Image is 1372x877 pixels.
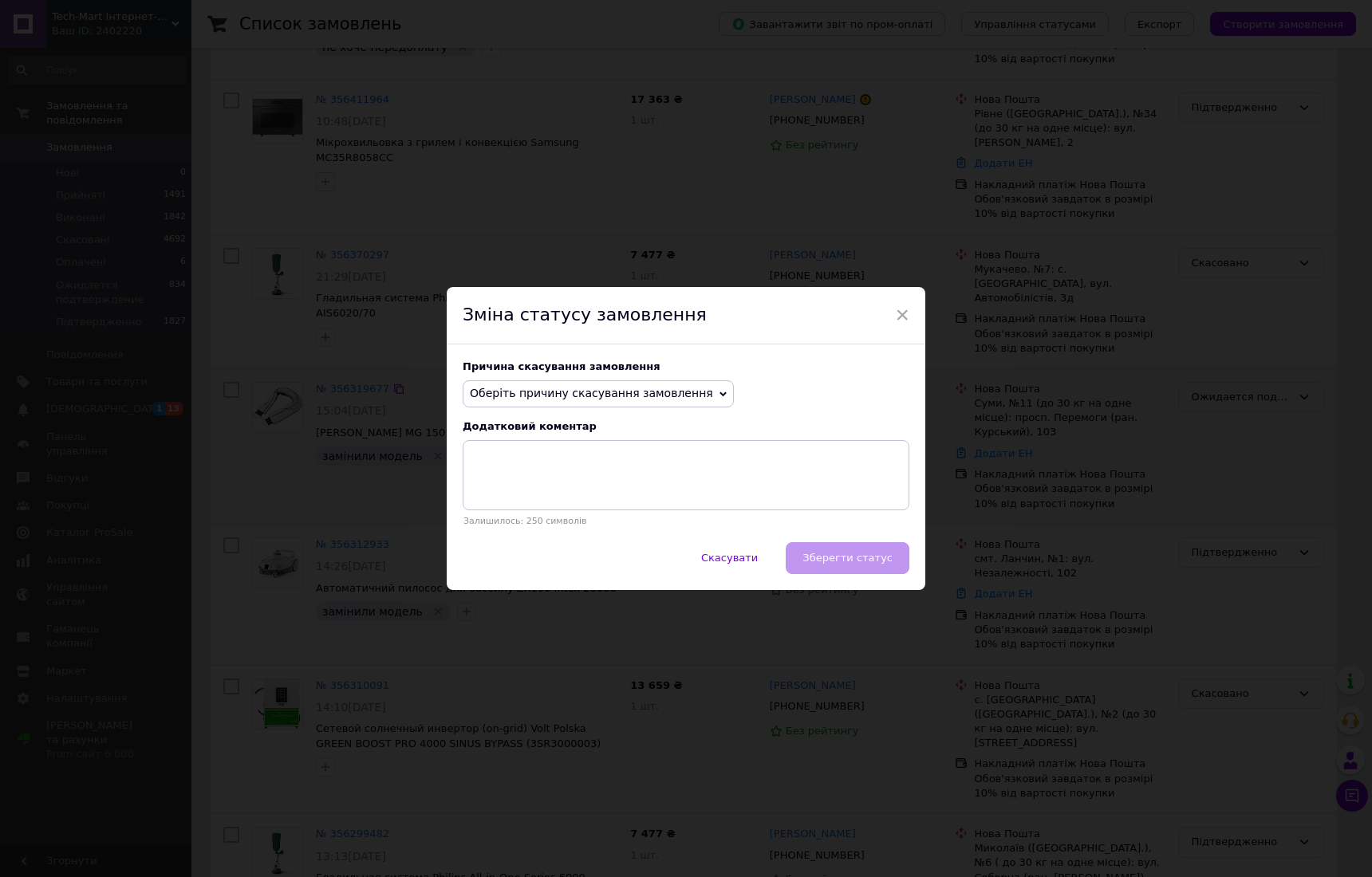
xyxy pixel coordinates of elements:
div: Додатковий коментар [463,420,909,432]
p: Залишилось: 250 символів [463,516,909,526]
div: Зміна статусу замовлення [447,287,925,344]
span: × [895,301,909,328]
span: Оберіть причину скасування замовлення [470,387,713,399]
button: Скасувати [684,542,775,574]
div: Причина скасування замовлення [463,360,909,372]
span: Скасувати [701,552,758,564]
